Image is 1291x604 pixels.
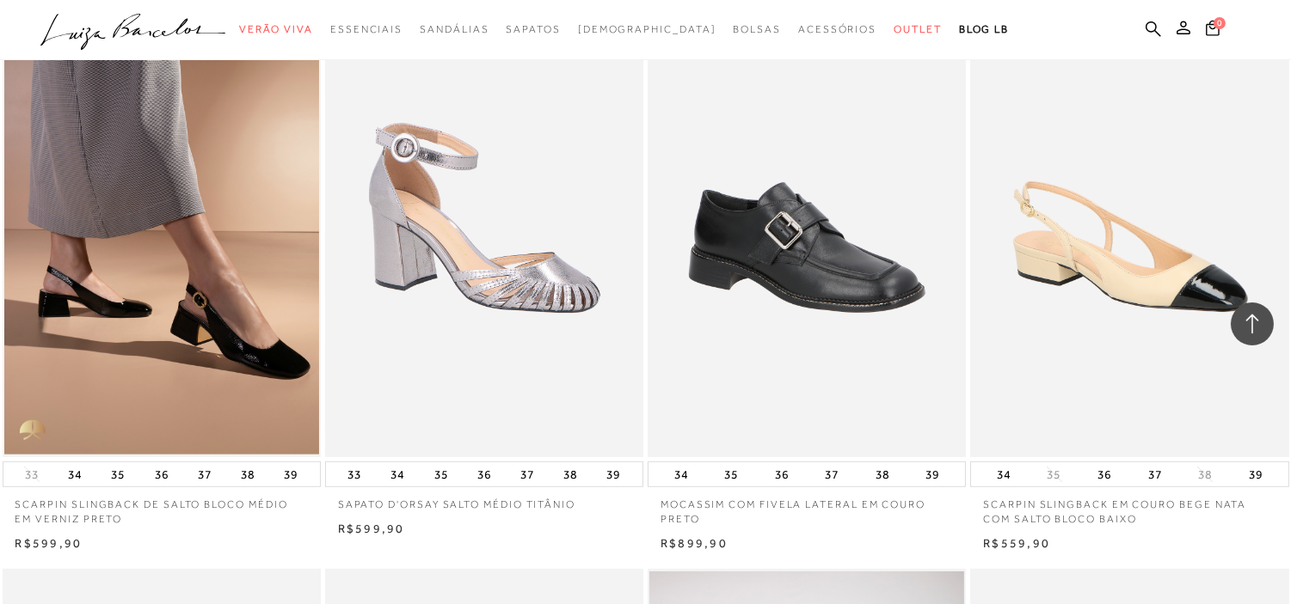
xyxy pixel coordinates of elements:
a: categoryNavScreenReaderText [330,14,403,46]
a: SCARPIN SLINGBACK DE SALTO BLOCO MÉDIO EM VERNIZ PRETO [3,487,321,527]
button: 37 [1143,462,1167,486]
button: 35 [719,462,743,486]
span: Essenciais [330,23,403,35]
a: categoryNavScreenReaderText [894,14,942,46]
span: [DEMOGRAPHIC_DATA] [578,23,716,35]
span: Sapatos [506,23,560,35]
a: SAPATO D'ORSAY SALTO MÉDIO TITÂNIO [325,487,643,512]
span: R$599,90 [338,522,405,535]
span: Bolsas [733,23,781,35]
button: 34 [386,462,410,486]
button: 34 [63,462,87,486]
button: 38 [558,462,582,486]
a: categoryNavScreenReaderText [420,14,489,46]
a: BLOG LB [959,14,1009,46]
a: categoryNavScreenReaderText [506,14,560,46]
button: 0 [1201,19,1225,42]
button: 36 [770,462,794,486]
button: 39 [920,462,944,486]
button: 37 [515,462,539,486]
span: R$899,90 [661,536,728,550]
button: 34 [992,462,1016,486]
button: 38 [1193,467,1217,483]
a: categoryNavScreenReaderText [798,14,876,46]
button: 35 [1042,467,1067,483]
a: categoryNavScreenReaderText [239,14,313,46]
button: 38 [870,462,894,486]
span: R$599,90 [15,536,83,550]
span: BLOG LB [959,23,1009,35]
span: Outlet [894,23,942,35]
button: 39 [279,462,303,486]
button: 33 [342,462,366,486]
button: 35 [429,462,453,486]
button: 36 [1092,462,1116,486]
a: noSubCategoriesText [578,14,716,46]
a: categoryNavScreenReaderText [733,14,781,46]
button: 37 [820,462,844,486]
a: SCARPIN SLINGBACK EM COURO BEGE NATA COM SALTO BLOCO BAIXO [970,487,1288,527]
button: 33 [20,467,44,483]
button: 34 [669,462,693,486]
button: 36 [150,462,174,486]
span: Acessórios [798,23,876,35]
button: 36 [472,462,496,486]
button: 39 [601,462,625,486]
button: 37 [193,462,217,486]
span: Sandálias [420,23,489,35]
button: 38 [236,462,260,486]
button: 39 [1244,462,1268,486]
a: MOCASSIM COM FIVELA LATERAL EM COURO PRETO [648,487,966,527]
span: 0 [1214,17,1226,29]
img: golden_caliandra_v6.png [3,406,63,457]
span: Verão Viva [239,23,313,35]
button: 35 [106,462,130,486]
span: R$559,90 [983,536,1050,550]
